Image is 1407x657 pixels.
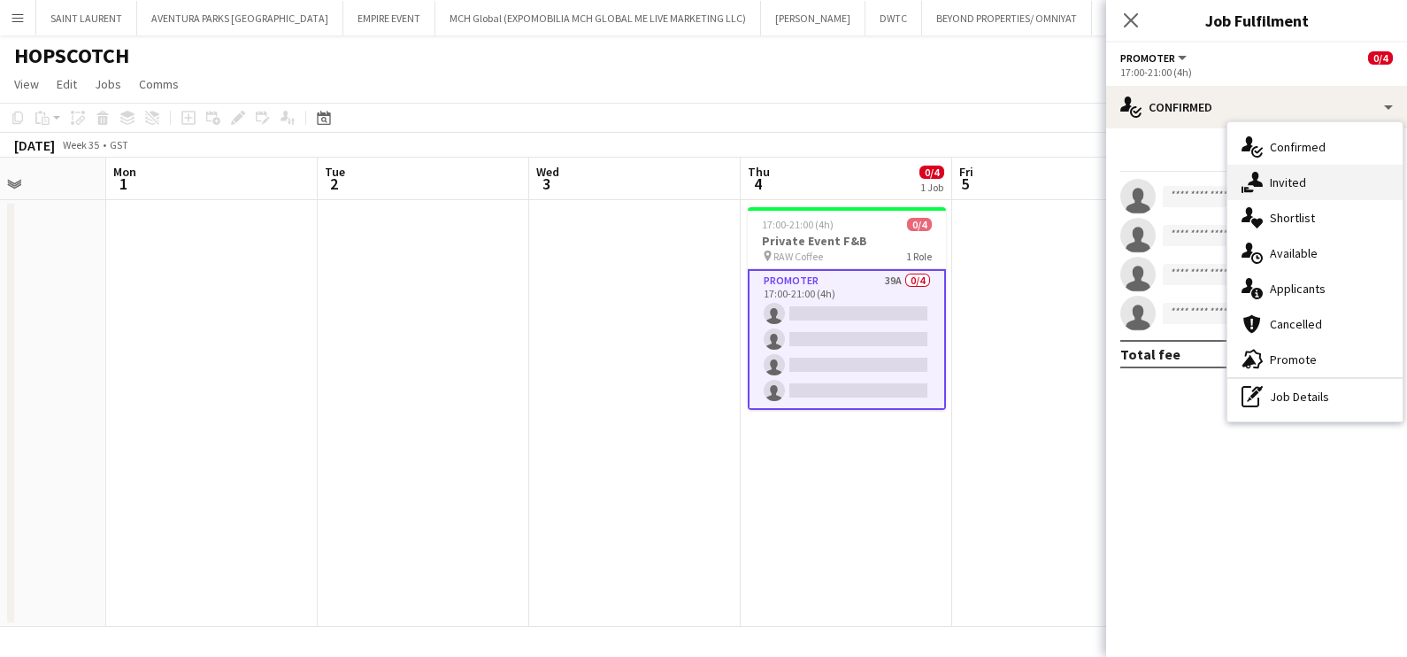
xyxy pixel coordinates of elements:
[959,164,973,180] span: Fri
[1120,345,1180,363] div: Total fee
[132,73,186,96] a: Comms
[1106,86,1407,128] div: Confirmed
[906,250,932,263] span: 1 Role
[748,164,770,180] span: Thu
[536,164,559,180] span: Wed
[920,181,943,194] div: 1 Job
[1120,66,1393,79] div: 17:00-21:00 (4h)
[1106,9,1407,32] h3: Job Fulfilment
[748,269,946,410] app-card-role: Promoter39A0/417:00-21:00 (4h)
[113,164,136,180] span: Mon
[1120,51,1189,65] button: Promoter
[343,1,435,35] button: EMPIRE EVENT
[58,138,103,151] span: Week 35
[36,1,137,35] button: SAINT LAURENT
[1092,1,1183,35] button: HOPSCOTCH
[922,1,1092,35] button: BEYOND PROPERTIES/ OMNIYAT
[1120,51,1175,65] span: Promoter
[1227,129,1403,165] div: Confirmed
[534,174,559,194] span: 3
[7,73,46,96] a: View
[14,76,39,92] span: View
[111,174,136,194] span: 1
[435,1,761,35] button: MCH Global (EXPOMOBILIA MCH GLOBAL ME LIVE MARKETING LLC)
[957,174,973,194] span: 5
[1227,271,1403,306] div: Applicants
[907,218,932,231] span: 0/4
[1227,379,1403,414] div: Job Details
[57,76,77,92] span: Edit
[1368,51,1393,65] span: 0/4
[748,233,946,249] h3: Private Event F&B
[762,218,834,231] span: 17:00-21:00 (4h)
[137,1,343,35] button: AVENTURA PARKS [GEOGRAPHIC_DATA]
[1227,200,1403,236] div: Shortlist
[1227,236,1403,271] div: Available
[14,43,129,69] h1: HOPSCOTCH
[325,164,345,180] span: Tue
[14,136,55,154] div: [DATE]
[50,73,84,96] a: Edit
[1227,165,1403,200] div: Invited
[322,174,345,194] span: 2
[773,250,823,263] span: RAW Coffee
[865,1,922,35] button: DWTC
[761,1,865,35] button: [PERSON_NAME]
[748,207,946,410] app-job-card: 17:00-21:00 (4h)0/4Private Event F&B RAW Coffee1 RolePromoter39A0/417:00-21:00 (4h)
[1227,306,1403,342] div: Cancelled
[745,174,770,194] span: 4
[1227,342,1403,377] div: Promote
[919,166,944,179] span: 0/4
[95,76,121,92] span: Jobs
[110,138,128,151] div: GST
[88,73,128,96] a: Jobs
[139,76,179,92] span: Comms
